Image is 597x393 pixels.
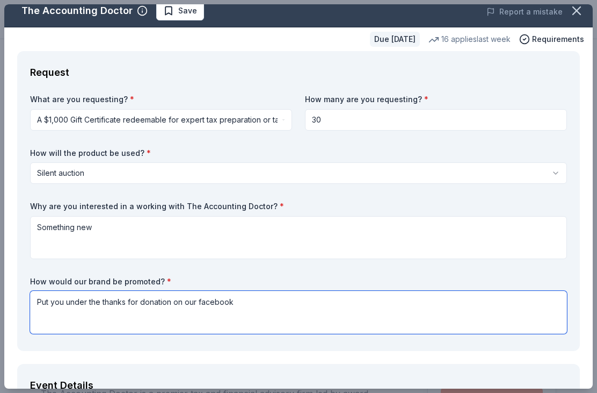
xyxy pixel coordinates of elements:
textarea: Something new [30,216,567,259]
button: Requirements [519,33,584,46]
textarea: Put you under the thanks for donation on our facebook [30,291,567,334]
div: Due [DATE] [370,32,420,47]
span: Save [178,4,197,17]
button: Save [156,1,204,20]
div: 16 applies last week [428,33,511,46]
div: Request [30,64,567,81]
label: Why are you interested in a working with The Accounting Doctor? [30,201,567,212]
span: Requirements [532,33,584,46]
div: The Accounting Doctor [21,2,133,19]
label: How would our brand be promoted? [30,276,567,287]
label: How will the product be used? [30,148,567,159]
label: What are you requesting? [30,94,292,105]
label: How many are you requesting? [305,94,567,105]
button: Report a mistake [486,5,563,18]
